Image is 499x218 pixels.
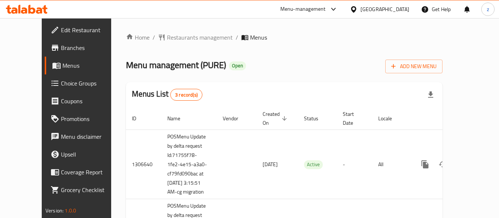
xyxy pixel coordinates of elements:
a: Promotions [45,110,125,128]
td: 1306640 [126,130,161,199]
span: Edit Restaurant [61,26,119,34]
span: Upsell [61,150,119,159]
td: POSMenu Update by delta request Id:71755f78-1fe2-4e15-a3a0-cf79fd090bac at [DATE] 3:15:51 AM-cg m... [161,130,217,199]
span: Name [167,114,190,123]
div: Export file [422,86,440,104]
a: Coupons [45,92,125,110]
span: [DATE] [263,160,278,169]
a: Menus [45,57,125,74]
span: Branches [61,43,119,52]
span: Menus [62,61,119,70]
button: more [416,155,434,173]
td: All [372,130,410,199]
div: Open [229,61,246,70]
button: Change Status [434,155,452,173]
a: Menu disclaimer [45,128,125,145]
th: Actions [410,107,493,130]
span: z [487,5,489,13]
span: Menu disclaimer [61,132,119,141]
span: Coverage Report [61,168,119,177]
span: Promotions [61,114,119,123]
span: Version: [45,206,64,215]
div: Active [304,160,323,169]
span: 1.0.0 [65,206,76,215]
li: / [236,33,238,42]
a: Edit Restaurant [45,21,125,39]
a: Coverage Report [45,163,125,181]
span: Add New Menu [391,62,437,71]
span: Active [304,160,323,169]
a: Branches [45,39,125,57]
span: 3 record(s) [171,91,202,98]
li: / [153,33,155,42]
span: ID [132,114,146,123]
span: Menu management ( PURE ) [126,57,226,73]
span: Created On [263,110,289,127]
span: Restaurants management [167,33,233,42]
a: Upsell [45,145,125,163]
div: [GEOGRAPHIC_DATA] [360,5,409,13]
td: - [337,130,372,199]
nav: breadcrumb [126,33,442,42]
h2: Menus List [132,88,202,101]
span: Coupons [61,97,119,105]
a: Grocery Checklist [45,181,125,199]
button: Add New Menu [385,60,442,73]
span: Vendor [223,114,248,123]
a: Home [126,33,150,42]
a: Restaurants management [158,33,233,42]
span: Choice Groups [61,79,119,88]
a: Choice Groups [45,74,125,92]
span: Open [229,63,246,69]
span: Status [304,114,328,123]
div: Menu-management [280,5,326,14]
span: Menus [250,33,267,42]
span: Grocery Checklist [61,185,119,194]
span: Locale [378,114,401,123]
span: Start Date [343,110,363,127]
